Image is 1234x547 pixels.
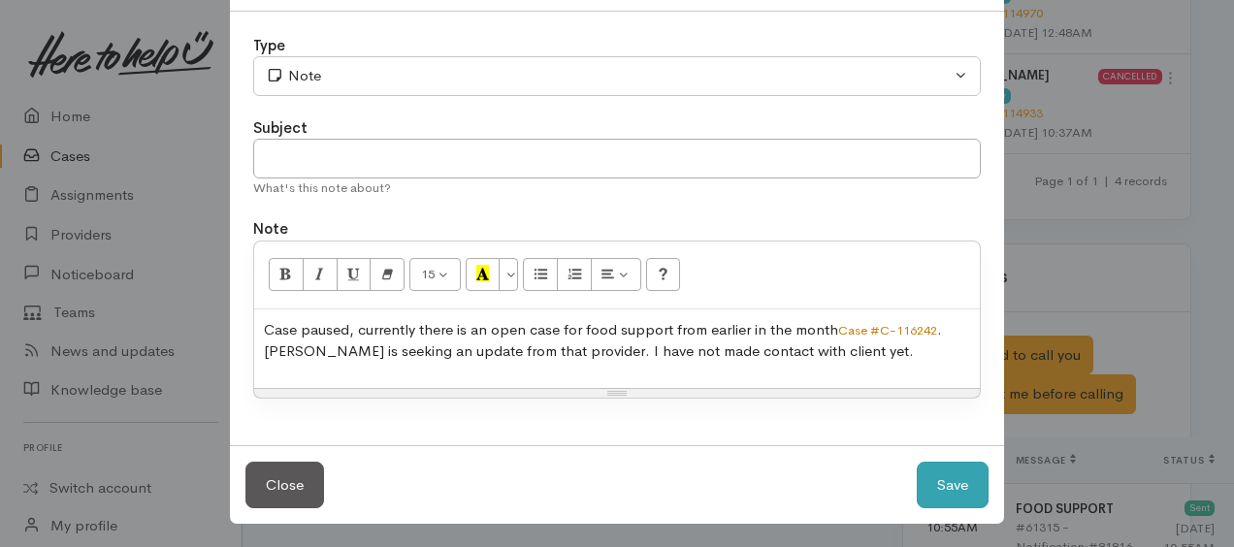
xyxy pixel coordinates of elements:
div: Resize [254,389,980,398]
button: Recent Color [466,258,501,291]
button: Help [646,258,681,291]
label: Subject [253,117,308,140]
label: Note [253,218,288,241]
button: Save [917,462,989,509]
button: Paragraph [591,258,641,291]
button: Font Size [409,258,461,291]
button: Underline (CTRL+U) [337,258,372,291]
a: Case #C-116242 [838,322,937,338]
label: Type [253,35,285,57]
button: Italic (CTRL+I) [303,258,338,291]
button: Close [245,462,324,509]
span: 15 [421,266,435,282]
button: More Color [499,258,518,291]
div: What's this note about? [253,178,981,198]
button: Ordered list (CTRL+SHIFT+NUM8) [557,258,592,291]
p: Case paused, currently there is an open case for food support from earlier in the month . [PERSON... [264,319,970,363]
button: Note [253,56,981,96]
button: Remove Font Style (CTRL+\) [370,258,405,291]
button: Unordered list (CTRL+SHIFT+NUM7) [523,258,558,291]
div: Note [266,65,951,87]
button: Bold (CTRL+B) [269,258,304,291]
